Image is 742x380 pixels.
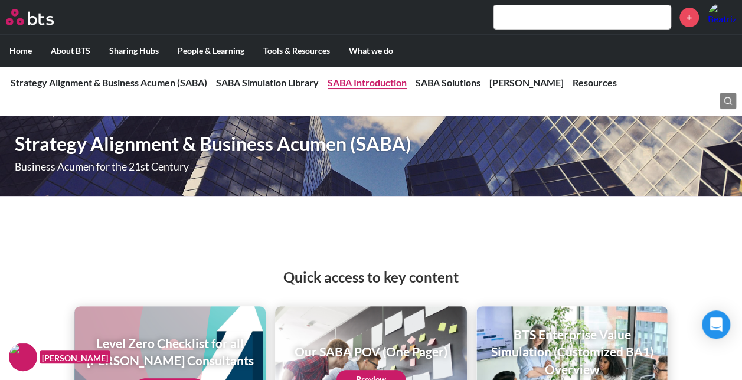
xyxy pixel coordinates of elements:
[489,77,564,88] a: [PERSON_NAME]
[339,35,403,66] label: What we do
[328,77,407,88] a: SABA Introduction
[41,35,100,66] label: About BTS
[295,343,447,360] h1: Our SABA POV (One Pager)
[708,3,736,31] a: Profile
[216,77,319,88] a: SABA Simulation Library
[15,162,414,172] p: Business Acumen for the 21st Century
[679,8,699,27] a: +
[708,3,736,31] img: Beatriz Marsili
[702,310,730,339] div: Open Intercom Messenger
[168,35,254,66] label: People & Learning
[83,335,258,369] h1: Level Zero Checklist for all [PERSON_NAME] Consultants
[573,77,617,88] a: Resources
[15,131,514,158] h1: Strategy Alignment & Business Acumen (SABA)
[416,77,480,88] a: SABA Solutions
[6,9,76,25] a: Go home
[254,35,339,66] label: Tools & Resources
[485,326,660,378] h1: BTS Enterprise Value Simulation (Customized BA1) Overview
[100,35,168,66] label: Sharing Hubs
[6,9,54,25] img: BTS Logo
[40,350,110,364] figcaption: [PERSON_NAME]
[11,77,207,88] a: Strategy Alignment & Business Acumen (SABA)
[9,343,37,371] img: F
